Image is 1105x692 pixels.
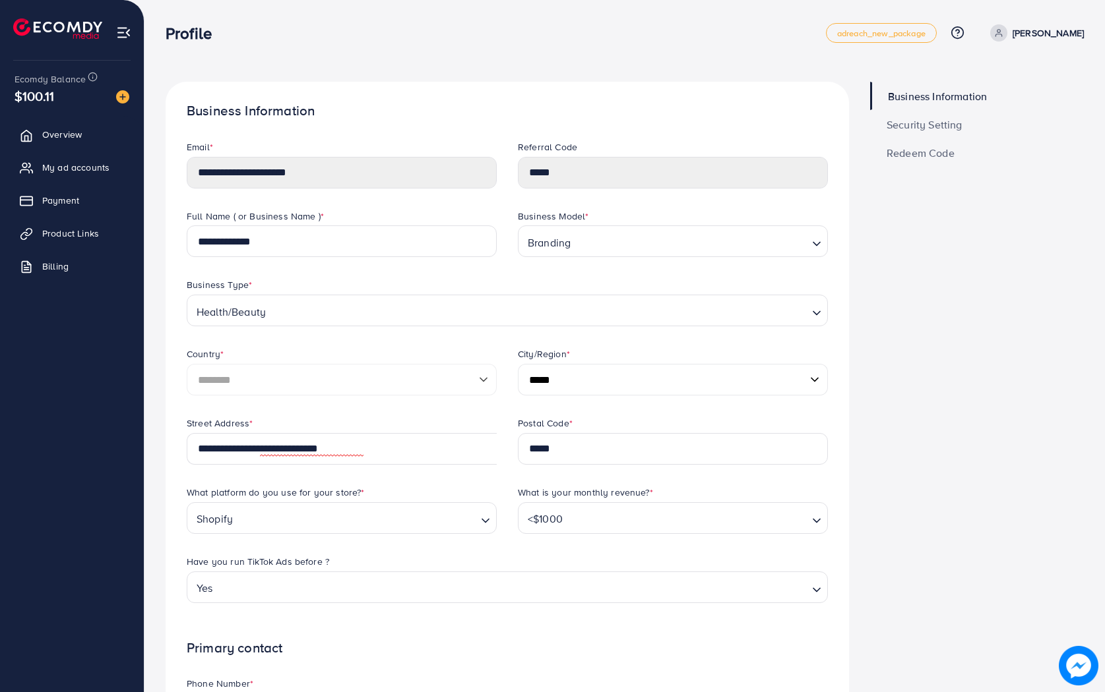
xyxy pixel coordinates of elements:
span: Shopify [194,509,236,529]
div: Search for option [518,225,828,257]
h1: Primary contact [187,640,828,656]
label: City/Region [518,347,570,360]
label: Postal Code [518,417,573,430]
span: Security Setting [887,119,963,130]
img: menu [116,25,131,40]
span: Branding [525,233,573,252]
div: Search for option [518,502,828,534]
input: Search for option [237,509,476,529]
span: <$1000 [525,509,565,529]
span: Ecomdy Balance [15,72,86,86]
span: Billing [42,260,69,273]
input: Search for option [216,578,807,598]
img: image [1059,646,1098,685]
label: What is your monthly revenue? [518,486,653,499]
span: My ad accounts [42,161,110,174]
div: Search for option [187,502,497,534]
a: [PERSON_NAME] [985,24,1084,42]
span: Payment [42,194,79,207]
label: What platform do you use for your store? [187,486,365,499]
a: Payment [10,187,134,214]
h3: Profile [166,24,222,43]
span: Business Information [888,91,987,101]
a: Overview [10,121,134,148]
span: Redeem Code [887,148,955,158]
a: adreach_new_package [826,23,937,43]
label: Business Model [518,210,588,223]
label: Phone Number [187,677,253,690]
label: Email [187,140,213,154]
label: Referral Code [518,140,577,154]
a: Product Links [10,220,134,246]
img: logo [13,18,102,39]
label: Business Type [187,278,252,291]
div: Search for option [187,571,828,603]
img: image [116,90,129,103]
label: Have you run TikTok Ads before ? [187,555,329,568]
span: adreach_new_package [837,29,926,38]
span: Product Links [42,227,99,240]
input: Search for option [567,509,807,529]
input: Search for option [575,232,807,252]
span: Health/Beauty [194,302,268,322]
label: Street Address [187,417,253,430]
a: My ad accounts [10,154,134,181]
h1: Business Information [187,103,828,119]
a: Billing [10,253,134,279]
span: Yes [194,579,215,598]
span: Overview [42,128,82,141]
input: Search for option [270,301,807,322]
label: Full Name ( or Business Name ) [187,210,324,223]
span: $100.11 [15,86,54,105]
p: [PERSON_NAME] [1013,25,1084,41]
label: Country [187,347,224,360]
div: Search for option [187,295,828,326]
